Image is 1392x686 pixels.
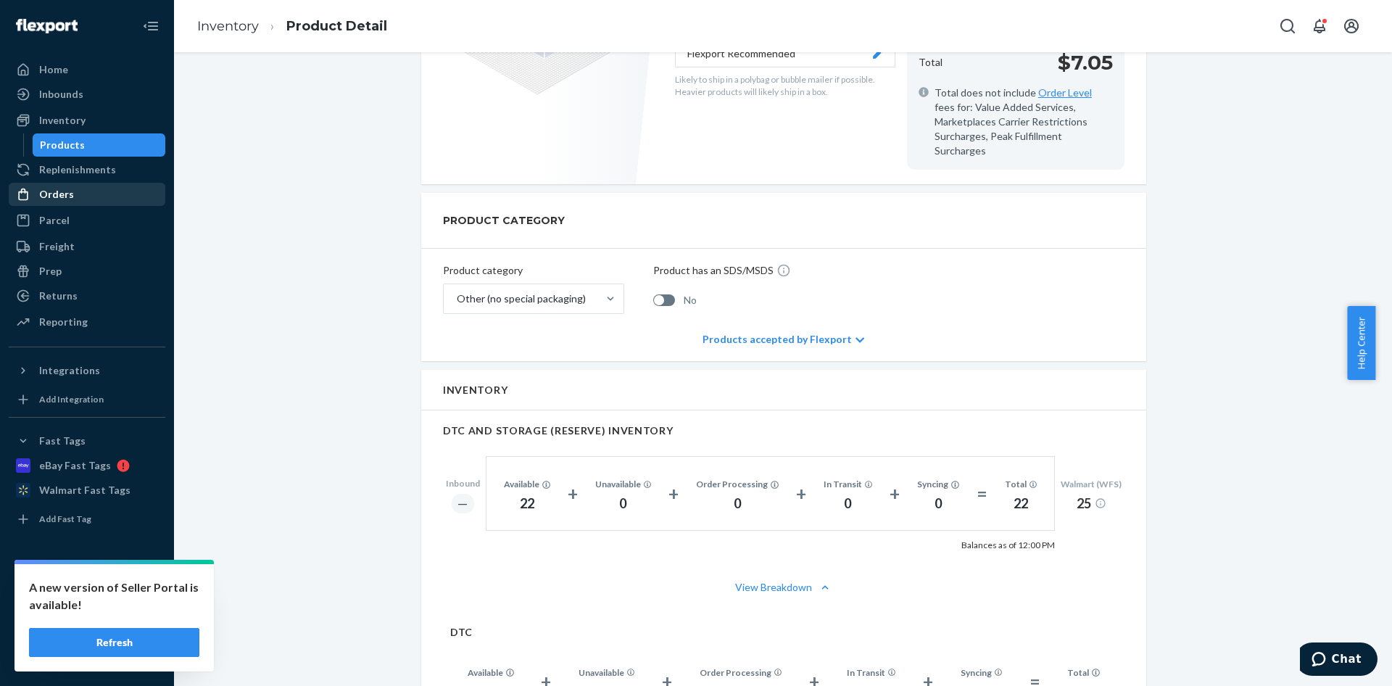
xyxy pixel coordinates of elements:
[1061,478,1122,490] div: Walmart (WFS)
[568,481,578,507] div: +
[443,207,565,234] h2: PRODUCT CATEGORY
[39,513,91,525] div: Add Fast Tag
[579,666,635,679] div: Unavailable
[457,292,586,306] div: Other (no special packaging)
[9,109,165,132] a: Inventory
[286,18,387,34] a: Product Detail
[9,479,165,502] a: Walmart Fast Tags
[977,481,987,507] div: =
[9,454,165,477] a: eBay Fast Tags
[504,478,550,490] div: Available
[961,666,1003,679] div: Syncing
[29,579,199,613] p: A new version of Seller Portal is available!
[39,187,74,202] div: Orders
[1300,642,1377,679] iframe: Opens a widget where you can chat to one of our agents
[1061,495,1122,513] div: 25
[700,666,782,679] div: Order Processing
[961,540,1055,551] p: Balances as of 12:00 PM
[796,481,806,507] div: +
[1067,666,1100,679] div: Total
[9,209,165,232] a: Parcel
[136,12,165,41] button: Close Navigation
[9,645,165,669] button: Give Feedback
[595,495,652,513] div: 0
[696,478,779,490] div: Order Processing
[443,425,1124,436] h2: DTC AND STORAGE (RESERVE) INVENTORY
[39,87,83,102] div: Inbounds
[443,580,1124,595] button: View Breakdown
[39,62,68,77] div: Home
[9,359,165,382] button: Integrations
[9,571,165,595] a: Settings
[9,388,165,411] a: Add Integration
[1058,48,1113,77] p: $7.05
[9,508,165,531] a: Add Fast Tag
[703,318,864,361] div: Products accepted by Flexport
[16,19,78,33] img: Flexport logo
[39,434,86,448] div: Fast Tags
[39,289,78,303] div: Returns
[684,293,697,307] span: No
[696,495,779,513] div: 0
[9,183,165,206] a: Orders
[1005,495,1037,513] div: 22
[9,596,165,619] button: Talk to Support
[917,495,959,513] div: 0
[1347,306,1375,380] button: Help Center
[9,429,165,452] button: Fast Tags
[9,58,165,81] a: Home
[446,477,480,489] div: Inbound
[39,113,86,128] div: Inventory
[39,213,70,228] div: Parcel
[847,666,896,679] div: In Transit
[39,315,88,329] div: Reporting
[9,235,165,258] a: Freight
[450,627,1117,637] h2: DTC
[468,666,514,679] div: Available
[824,495,873,513] div: 0
[1273,12,1302,41] button: Open Search Box
[653,263,774,278] p: Product has an SDS/MSDS
[40,138,85,152] div: Products
[443,263,624,278] p: Product category
[39,363,100,378] div: Integrations
[890,481,900,507] div: +
[1337,12,1366,41] button: Open account menu
[29,628,199,657] button: Refresh
[675,73,895,98] p: Likely to ship in a polybag or bubble mailer if possible. Heavier products will likely ship in a ...
[935,86,1113,158] span: Total does not include fees for: Value Added Services, Marketplaces Carrier Restrictions Surcharg...
[824,478,873,490] div: In Transit
[595,478,652,490] div: Unavailable
[675,40,895,67] button: Flexport Recommended
[443,384,507,395] h2: Inventory
[186,5,399,48] ol: breadcrumbs
[9,310,165,334] a: Reporting
[39,483,130,497] div: Walmart Fast Tags
[39,264,62,278] div: Prep
[39,162,116,177] div: Replenishments
[504,495,550,513] div: 22
[39,458,111,473] div: eBay Fast Tags
[197,18,259,34] a: Inventory
[1038,86,1092,99] a: Order Level
[1005,478,1037,490] div: Total
[39,239,75,254] div: Freight
[9,284,165,307] a: Returns
[919,55,942,70] p: Total
[452,494,474,513] div: ―
[455,292,457,306] input: Other (no special packaging)
[33,133,166,157] a: Products
[9,83,165,106] a: Inbounds
[39,393,104,405] div: Add Integration
[9,260,165,283] a: Prep
[9,621,165,644] a: Help Center
[668,481,679,507] div: +
[9,158,165,181] a: Replenishments
[917,478,959,490] div: Syncing
[1305,12,1334,41] button: Open notifications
